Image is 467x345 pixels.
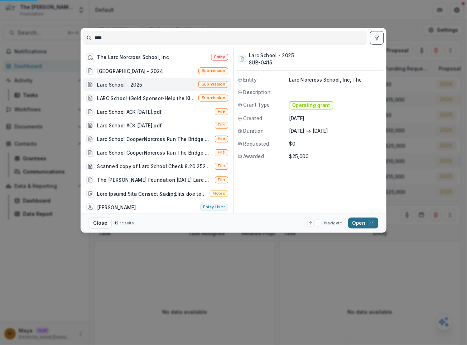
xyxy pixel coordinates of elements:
[244,140,269,147] span: Requested
[201,96,225,101] span: Submission
[249,52,294,59] h3: Larc School - 2025
[97,176,212,184] div: The [PERSON_NAME] Foundation [DATE] Larc School CooperNorcross Run The Bridge Sponsor Form 2025.pdf
[203,205,225,210] span: Entity user
[370,31,384,45] button: toggle filters
[97,204,136,211] div: [PERSON_NAME]
[348,218,378,229] button: Open
[249,59,294,66] h3: SUB-0415
[218,136,225,141] span: File
[97,190,207,197] div: Lore Ipsumd Sita Consect,&adip;Elits doe tem inci utlaboreetd ma ali Enimad Minimven Qui nos Exer...
[289,140,382,147] p: $0
[289,115,382,122] p: [DATE]
[289,76,382,83] p: Larc Norcross School, Inc, The
[97,122,162,129] div: Larc School ACK [DATE].pdf
[218,164,225,169] span: File
[97,163,212,170] div: Scanned copy of Larc School Check 8.20.252323_001.pdf
[244,89,271,96] span: Description
[289,127,304,135] p: [DATE]
[97,108,162,116] div: Larc School ACK [DATE].pdf
[244,153,264,160] span: Awarded
[201,82,225,87] span: Submission
[244,101,270,108] span: Grant Type
[97,67,163,74] div: [GEOGRAPHIC_DATA] - 2024
[89,218,112,229] button: Close
[313,127,328,135] p: [DATE]
[324,220,343,226] span: Navigate
[97,149,212,156] div: Larc School CooperNorcross Run The Bridge Sponsor Form 2025.pdf
[218,123,225,128] span: File
[97,54,169,61] div: The Larc Norcross School, Inc
[218,150,225,155] span: File
[114,220,119,225] span: 12
[97,136,212,143] div: Larc School CooperNorcross Run The Bridge Sponsor Form 2025 blank.pdf
[244,115,263,122] span: Created
[244,127,264,135] span: Duration
[289,153,382,160] p: $25,000
[120,220,134,225] span: results
[97,81,142,88] div: Larc School - 2025
[201,68,225,73] span: Submission
[292,102,330,108] span: Operating grant
[213,191,225,196] span: Notes
[214,55,225,60] span: Entity
[97,94,196,102] div: LARC School (Gold Sponsor-Help the Kids) - 2023
[218,109,225,114] span: File
[218,178,225,183] span: File
[244,76,257,83] span: Entity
